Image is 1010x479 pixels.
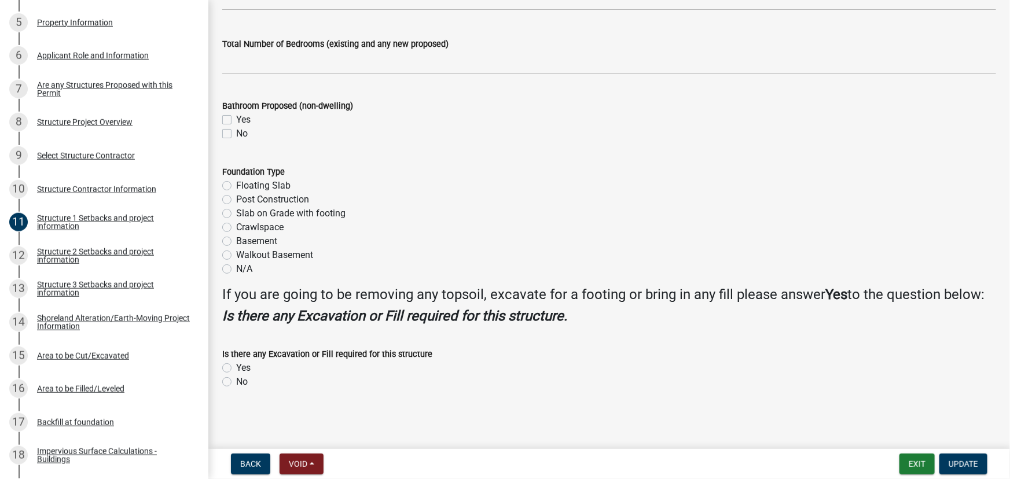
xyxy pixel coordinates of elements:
label: Slab on Grade with footing [236,207,346,220]
div: Property Information [37,19,113,27]
label: Yes [236,113,251,127]
label: Yes [236,361,251,375]
div: Area to be Filled/Leveled [37,385,124,393]
div: 15 [9,347,28,365]
span: Void [289,459,307,469]
div: Shoreland Alteration/Earth-Moving Project Information [37,314,190,330]
div: 13 [9,279,28,298]
div: 8 [9,113,28,131]
div: 11 [9,213,28,231]
div: 14 [9,313,28,331]
label: Foundation Type [222,168,285,176]
div: Structure 3 Setbacks and project information [37,281,190,297]
div: Applicant Role and Information [37,51,149,60]
label: No [236,127,248,141]
div: 7 [9,80,28,98]
h4: If you are going to be removing any topsoil, excavate for a footing or bring in any fill please a... [222,286,996,303]
label: Bathroom Proposed (non-dwelling) [222,102,353,110]
button: Void [280,454,324,474]
div: 16 [9,379,28,398]
div: Structure 1 Setbacks and project information [37,214,190,230]
label: Post Construction [236,193,309,207]
div: 18 [9,446,28,465]
div: 5 [9,13,28,32]
strong: Is there any Excavation or Fill required for this structure. [222,308,567,324]
div: Structure 2 Setbacks and project information [37,248,190,264]
label: Total Number of Bedrooms (existing and any new proposed) [222,40,449,49]
div: Structure Contractor Information [37,185,156,193]
label: Crawlspace [236,220,284,234]
label: Walkout Basement [236,248,313,262]
label: N/A [236,262,252,276]
div: Backfill at foundation [37,418,114,426]
div: 6 [9,46,28,65]
button: Update [939,454,987,474]
div: 17 [9,413,28,432]
div: Area to be Cut/Excavated [37,352,129,360]
div: Impervious Surface Calculations - Buildings [37,447,190,463]
div: 9 [9,146,28,165]
div: 12 [9,246,28,265]
label: Floating Slab [236,179,291,193]
strong: Yes [825,286,847,303]
div: Structure Project Overview [37,118,133,126]
div: Are any Structures Proposed with this Permit [37,81,190,97]
button: Back [231,454,270,474]
label: No [236,375,248,389]
div: 10 [9,180,28,198]
label: Is there any Excavation or Fill required for this structure [222,351,432,359]
div: Select Structure Contractor [37,152,135,160]
span: Back [240,459,261,469]
label: Basement [236,234,277,248]
button: Exit [899,454,935,474]
span: Update [949,459,978,469]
